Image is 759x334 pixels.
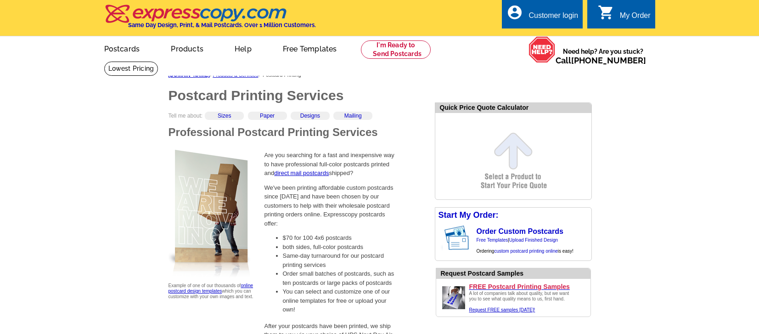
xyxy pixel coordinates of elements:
span: | Ordering is easy! [477,238,573,254]
a: shopping_cart My Order [598,10,651,22]
a: custom postcard printing online [494,249,557,254]
li: $70 for 100 4x6 postcards [283,233,398,243]
a: FREE Postcard Printing Samples [469,283,587,291]
a: Free Templates [477,238,508,243]
a: Same Day Design, Print, & Mail Postcards. Over 1 Million Customers. [104,11,316,28]
a: Products [156,37,218,59]
a: Postcards [90,37,155,59]
a: Order Custom Postcards [477,227,563,235]
span: Call [556,56,646,65]
span: Need help? Are you stuck? [556,47,651,65]
h2: Professional Postcard Printing Services [169,127,426,138]
a: direct mail postcards [274,170,329,176]
div: Start My Order: [435,208,591,223]
div: Quick Price Quote Calculator [435,103,591,113]
div: My Order [620,11,651,24]
i: shopping_cart [598,4,614,21]
a: online postcard design templates [169,283,253,294]
img: help [528,36,556,63]
a: Designs [300,113,320,119]
div: A lot of companies talk about quality, but we want you to see what quality means to us, first hand. [469,291,575,313]
a: [PHONE_NUMBER] [571,56,646,65]
span: Example of one of our thousands of which you can customize with your own images and text. [169,283,253,299]
a: Help [220,37,266,59]
li: both sides, full-color postcards [283,243,398,252]
a: Mailing [344,113,362,119]
img: background image for postcard [435,223,443,253]
img: Upload a design ready to be printed [440,284,467,311]
div: Tell me about: [169,112,426,127]
a: account_circle Customer login [506,10,578,22]
li: Order small batches of postcards, such as ten postcards or large packs of postcards [283,269,398,287]
p: Are you searching for a fast and inexpensive way to have professional full-color postcards printe... [264,151,398,178]
div: Customer login [528,11,578,24]
i: account_circle [506,4,523,21]
h1: Postcard Printing Services [169,89,426,102]
img: example of postcard printing featuring a moving theme [169,145,255,283]
li: Same-day turnaround for our postcard printing services [283,251,398,269]
a: Paper [260,113,275,119]
h4: Same Day Design, Print, & Mail Postcards. Over 1 Million Customers. [128,22,316,28]
img: post card showing stamp and address area [443,223,475,253]
a: Free Templates [268,37,352,59]
a: Upload Finished Design [509,238,558,243]
p: We've been printing affordable custom postcards since [DATE] and have been chosen by our customer... [264,183,398,228]
li: You can select and customize one of our online templates for free or upload your own! [283,287,398,314]
a: Request FREE samples [DATE]! [469,307,535,312]
div: Request Postcard Samples [441,269,590,278]
a: Sizes [218,113,231,119]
